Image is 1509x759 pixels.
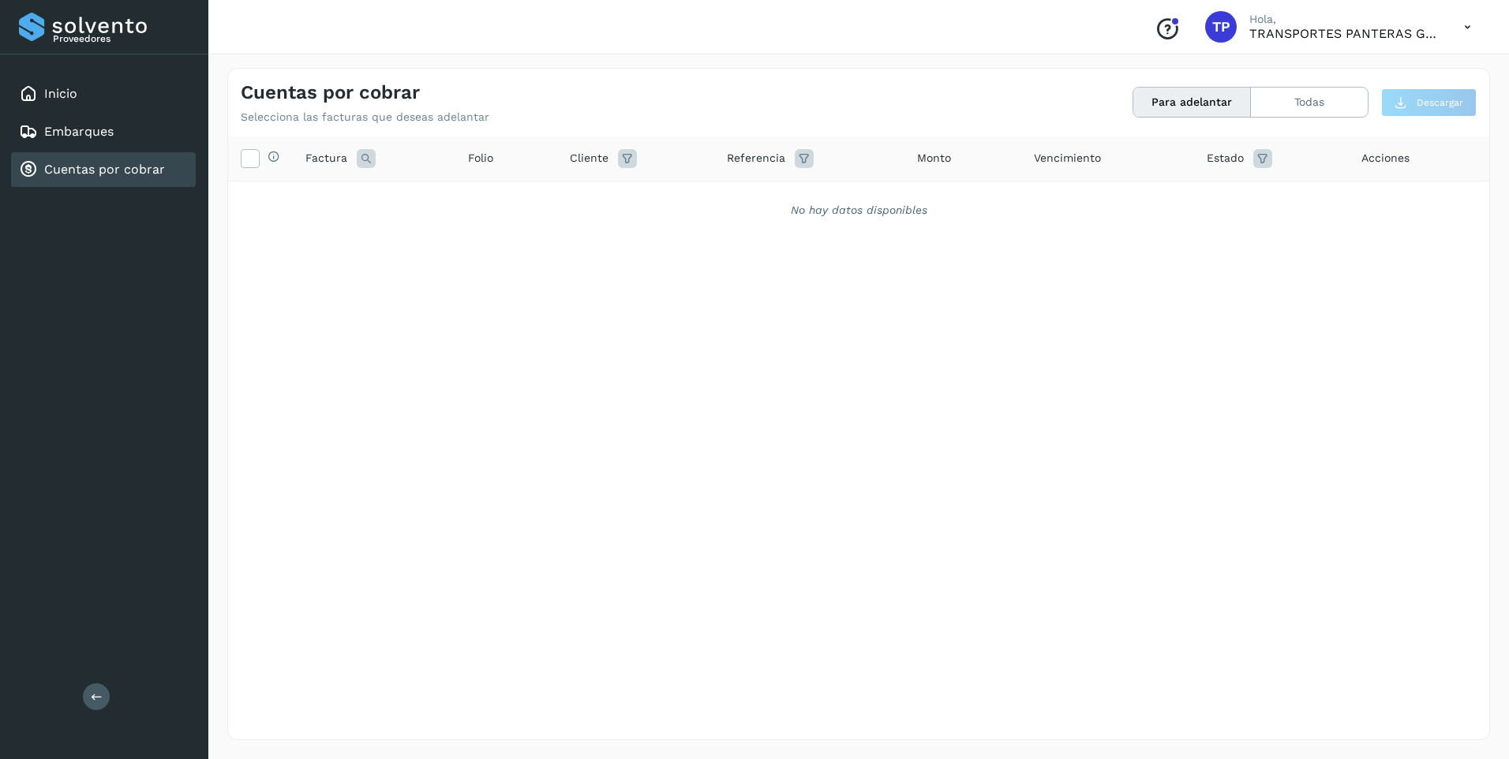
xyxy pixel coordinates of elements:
[241,81,420,104] h4: Cuentas por cobrar
[917,150,951,166] span: Monto
[1207,150,1244,166] span: Estado
[241,110,489,124] p: Selecciona las facturas que deseas adelantar
[305,150,347,166] span: Factura
[1249,13,1439,26] p: Hola,
[727,150,785,166] span: Referencia
[1381,88,1477,117] button: Descargar
[53,33,189,44] p: Proveedores
[1034,150,1101,166] span: Vencimiento
[1417,95,1463,110] span: Descargar
[44,162,165,177] a: Cuentas por cobrar
[44,86,77,101] a: Inicio
[11,114,196,149] div: Embarques
[249,202,1469,219] div: No hay datos disponibles
[11,152,196,187] div: Cuentas por cobrar
[1133,88,1251,117] button: Para adelantar
[44,124,114,139] a: Embarques
[1249,26,1439,41] p: TRANSPORTES PANTERAS GAPO S.A. DE C.V.
[1251,88,1368,117] button: Todas
[570,150,608,166] span: Cliente
[11,77,196,111] div: Inicio
[1361,150,1410,166] span: Acciones
[468,150,493,166] span: Folio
